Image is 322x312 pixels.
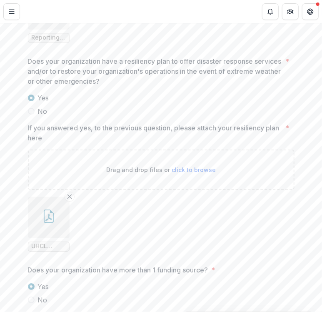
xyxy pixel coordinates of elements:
[32,243,66,250] span: UHCL Emergency Management Plan.pdf
[38,295,47,305] span: No
[282,3,299,20] button: Partners
[38,282,49,292] span: Yes
[302,3,319,20] button: Get Help
[3,3,20,20] button: Toggle Menu
[172,166,216,173] span: click to browse
[38,93,49,103] span: Yes
[28,123,282,143] p: If you answered yes, to the previous question, please attach your resiliency plan here
[28,265,208,275] p: Does your organization have more than 1 funding source?
[65,192,75,202] button: Remove File
[38,106,47,116] span: No
[262,3,279,20] button: Notifications
[28,56,282,86] p: Does your organization have a resiliency plan to offer disaster response services and/or to resto...
[106,165,216,174] p: Drag and drop files or
[32,34,66,41] span: Reporting and Investigating Fraudulent Acts [PERSON_NAME] including Whistleblower Policy.pdf
[28,197,70,252] div: Remove FileUHCL Emergency Management Plan.pdf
